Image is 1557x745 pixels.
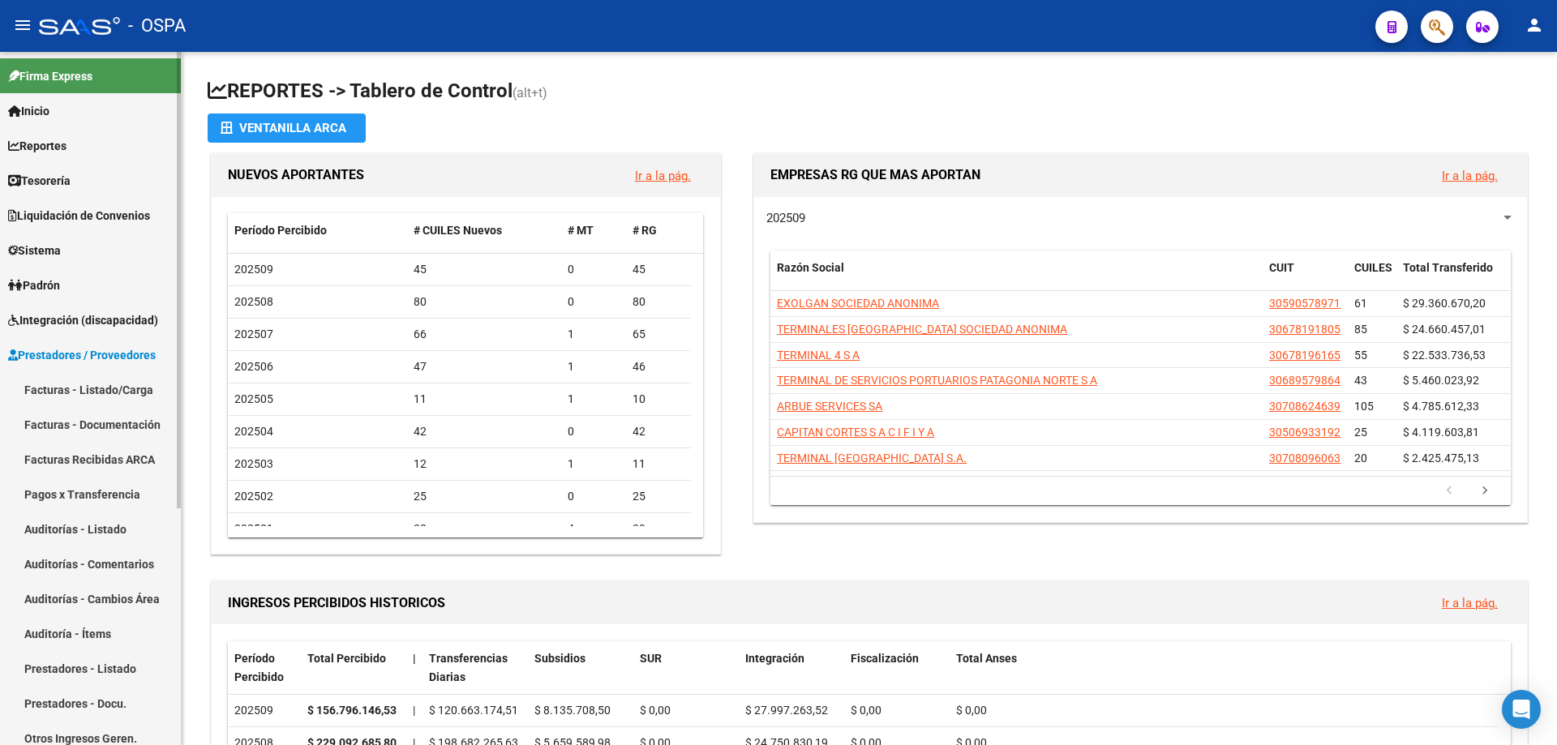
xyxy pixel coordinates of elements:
[8,242,61,259] span: Sistema
[950,641,1498,695] datatable-header-cell: Total Anses
[1502,690,1541,729] div: Open Intercom Messenger
[622,161,704,191] button: Ir a la pág.
[635,169,691,183] a: Ir a la pág.
[777,297,939,310] span: EXOLGAN SOCIEDAD ANONIMA
[414,325,555,344] div: 66
[413,704,415,717] span: |
[8,276,60,294] span: Padrón
[528,641,633,695] datatable-header-cell: Subsidios
[414,422,555,441] div: 42
[414,293,555,311] div: 80
[626,213,691,248] datatable-header-cell: # RG
[1403,374,1479,387] span: $ 5.460.023,92
[1442,169,1498,183] a: Ir a la pág.
[633,224,657,237] span: # RG
[633,358,684,376] div: 46
[851,652,919,665] span: Fiscalización
[8,102,49,120] span: Inicio
[1354,452,1367,465] span: 20
[777,400,882,413] span: ARBUE SERVICES SA
[770,250,1263,304] datatable-header-cell: Razón Social
[568,520,620,538] div: 4
[640,652,662,665] span: SUR
[956,704,987,717] span: $ 0,00
[128,8,186,44] span: - OSPA
[414,487,555,506] div: 25
[1429,588,1511,618] button: Ir a la pág.
[633,455,684,473] div: 11
[1354,400,1374,413] span: 105
[1403,452,1479,465] span: $ 2.425.475,13
[844,641,950,695] datatable-header-cell: Fiscalización
[1348,250,1396,304] datatable-header-cell: CUILES
[851,704,881,717] span: $ 0,00
[777,261,844,274] span: Razón Social
[234,701,294,720] div: 202509
[234,224,327,237] span: Período Percibido
[633,390,684,409] div: 10
[1354,297,1367,310] span: 61
[228,641,301,695] datatable-header-cell: Período Percibido
[8,207,150,225] span: Liquidación de Convenios
[13,15,32,35] mat-icon: menu
[228,213,407,248] datatable-header-cell: Período Percibido
[208,113,366,143] button: Ventanilla ARCA
[739,641,844,695] datatable-header-cell: Integración
[1469,482,1500,500] a: go to next page
[1354,349,1367,362] span: 55
[1269,323,1340,336] span: 30678191805
[633,487,684,506] div: 25
[8,172,71,190] span: Tesorería
[413,652,416,665] span: |
[8,67,92,85] span: Firma Express
[534,652,585,665] span: Subsidios
[633,293,684,311] div: 80
[407,213,562,248] datatable-header-cell: # CUILES Nuevos
[429,704,518,717] span: $ 120.663.174,51
[1403,323,1486,336] span: $ 24.660.457,01
[568,260,620,279] div: 0
[1354,374,1367,387] span: 43
[234,392,273,405] span: 202505
[745,704,828,717] span: $ 27.997.263,52
[956,652,1017,665] span: Total Anses
[568,224,594,237] span: # MT
[228,167,364,182] span: NUEVOS APORTANTES
[1403,349,1486,362] span: $ 22.533.736,53
[429,652,508,683] span: Transferencias Diarias
[1354,426,1367,439] span: 25
[221,113,353,143] div: Ventanilla ARCA
[8,137,66,155] span: Reportes
[777,349,860,362] span: TERMINAL 4 S A
[1269,400,1340,413] span: 30708624639
[234,263,273,276] span: 202509
[414,455,555,473] div: 12
[633,520,684,538] div: 29
[1269,452,1340,465] span: 30708096063
[1403,261,1493,274] span: Total Transferido
[1434,482,1465,500] a: go to previous page
[234,425,273,438] span: 202504
[568,358,620,376] div: 1
[745,652,804,665] span: Integración
[640,704,671,717] span: $ 0,00
[1269,374,1340,387] span: 30689579864
[406,641,422,695] datatable-header-cell: |
[234,328,273,340] span: 202507
[568,390,620,409] div: 1
[568,422,620,441] div: 0
[513,85,547,101] span: (alt+t)
[414,390,555,409] div: 11
[633,325,684,344] div: 65
[414,260,555,279] div: 45
[1525,15,1544,35] mat-icon: person
[301,641,406,695] datatable-header-cell: Total Percibido
[414,224,502,237] span: # CUILES Nuevos
[1429,161,1511,191] button: Ir a la pág.
[1354,323,1367,336] span: 85
[1354,261,1392,274] span: CUILES
[8,346,156,364] span: Prestadores / Proveedores
[1269,297,1340,310] span: 30590578971
[307,704,397,717] strong: $ 156.796.146,53
[234,457,273,470] span: 202503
